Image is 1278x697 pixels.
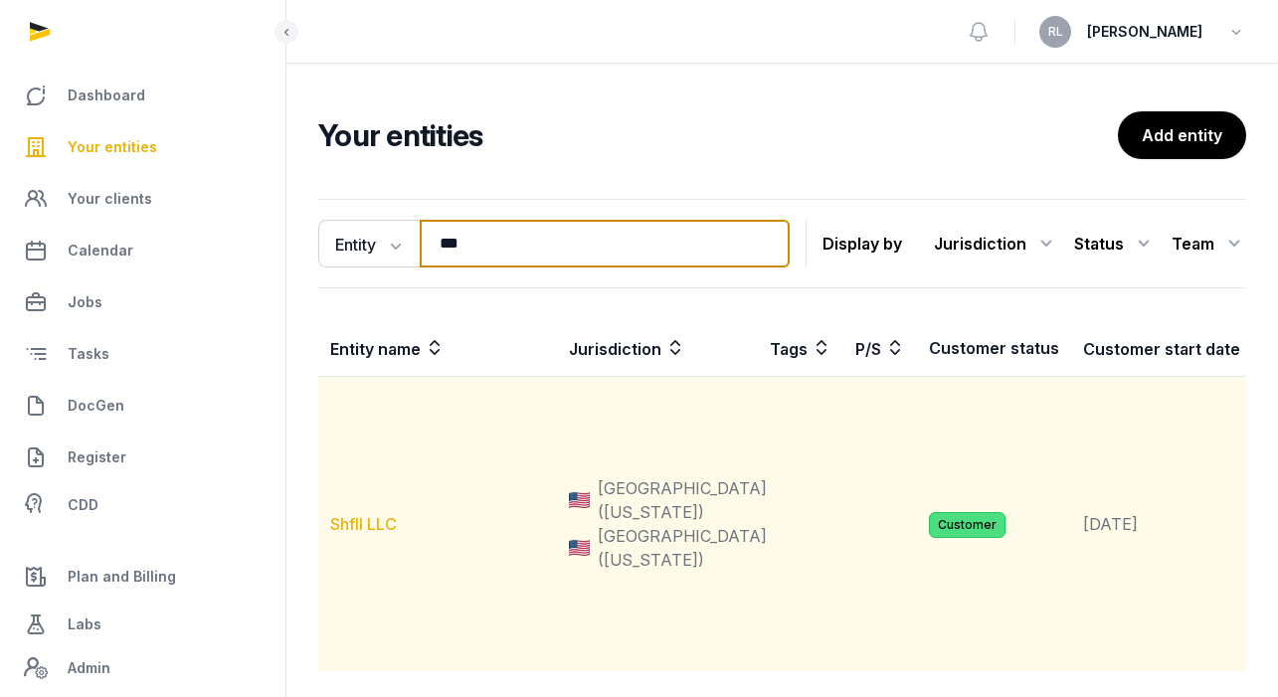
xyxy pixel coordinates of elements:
[598,476,767,524] span: [GEOGRAPHIC_DATA] ([US_STATE])
[16,330,270,378] a: Tasks
[16,382,270,430] a: DocGen
[557,320,758,377] th: Jurisdiction
[68,239,133,262] span: Calendar
[68,187,152,211] span: Your clients
[1087,20,1202,44] span: [PERSON_NAME]
[68,445,126,469] span: Register
[1048,26,1063,38] span: RL
[1074,228,1156,260] div: Status
[318,117,1118,153] h2: Your entities
[934,228,1058,260] div: Jurisdiction
[16,648,270,688] a: Admin
[16,485,270,525] a: CDD
[318,320,557,377] th: Entity name
[16,72,270,119] a: Dashboard
[929,512,1005,538] span: Customer
[16,553,270,601] a: Plan and Billing
[843,320,917,377] th: P/S
[16,278,270,326] a: Jobs
[16,434,270,481] a: Register
[917,320,1071,377] th: Customer status
[68,290,102,314] span: Jobs
[318,220,420,267] button: Entity
[68,612,101,636] span: Labs
[16,601,270,648] a: Labs
[1039,16,1071,48] button: RL
[68,565,176,589] span: Plan and Billing
[330,514,397,534] a: Shfll LLC
[68,135,157,159] span: Your entities
[1118,111,1246,159] a: Add entity
[758,320,843,377] th: Tags
[68,84,145,107] span: Dashboard
[16,175,270,223] a: Your clients
[68,342,109,366] span: Tasks
[68,656,110,680] span: Admin
[822,228,902,260] p: Display by
[16,123,270,171] a: Your entities
[68,493,98,517] span: CDD
[16,227,270,274] a: Calendar
[1071,377,1276,672] td: [DATE]
[598,524,767,572] span: [GEOGRAPHIC_DATA] ([US_STATE])
[1172,228,1246,260] div: Team
[1071,320,1276,377] th: Customer start date
[68,394,124,418] span: DocGen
